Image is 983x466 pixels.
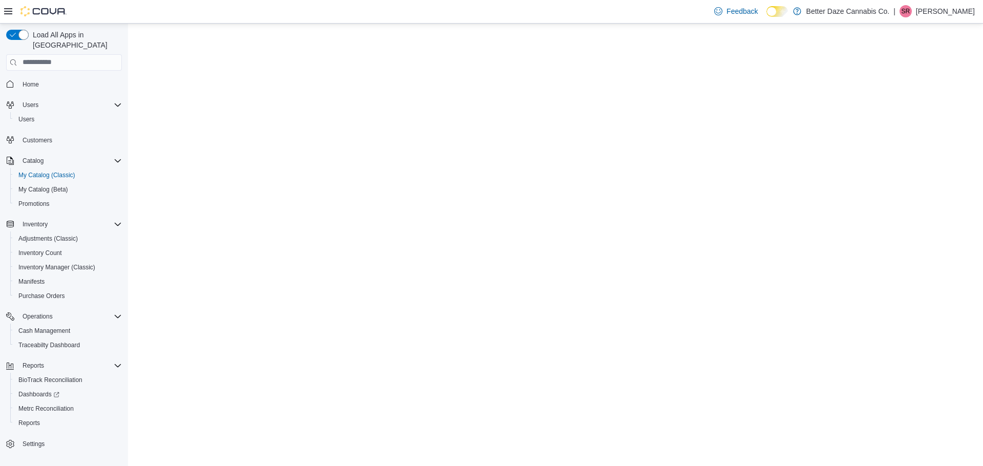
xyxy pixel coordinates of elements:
button: Home [2,77,126,92]
a: Cash Management [14,325,74,337]
img: Cova [20,6,67,16]
button: Traceabilty Dashboard [10,338,126,352]
span: Promotions [14,198,122,210]
span: My Catalog (Classic) [14,169,122,181]
span: Traceabilty Dashboard [18,341,80,349]
span: Load All Apps in [GEOGRAPHIC_DATA] [29,30,122,50]
button: Users [2,98,126,112]
div: Steven Reyes [900,5,912,17]
span: BioTrack Reconciliation [18,376,82,384]
span: Home [18,78,122,91]
span: Traceabilty Dashboard [14,339,122,351]
span: Users [18,115,34,123]
a: Adjustments (Classic) [14,232,82,245]
span: Settings [23,440,45,448]
span: Inventory [23,220,48,228]
p: Better Daze Cannabis Co. [806,5,890,17]
span: Dashboards [14,388,122,400]
button: Inventory [2,217,126,231]
a: Users [14,113,38,125]
span: Catalog [23,157,44,165]
a: Promotions [14,198,54,210]
span: Reports [23,362,44,370]
span: Reports [18,419,40,427]
button: Promotions [10,197,126,211]
span: Home [23,80,39,89]
button: Metrc Reconciliation [10,401,126,416]
button: Inventory [18,218,52,230]
a: Traceabilty Dashboard [14,339,84,351]
button: My Catalog (Beta) [10,182,126,197]
p: [PERSON_NAME] [916,5,975,17]
span: Purchase Orders [14,290,122,302]
span: Users [14,113,122,125]
button: Cash Management [10,324,126,338]
span: Settings [18,437,122,450]
a: Feedback [710,1,762,22]
button: Settings [2,436,126,451]
span: SR [902,5,910,17]
span: Purchase Orders [18,292,65,300]
span: Manifests [14,276,122,288]
button: Reports [2,358,126,373]
button: Reports [10,416,126,430]
span: Adjustments (Classic) [14,232,122,245]
button: Catalog [18,155,48,167]
button: BioTrack Reconciliation [10,373,126,387]
span: Catalog [18,155,122,167]
span: Users [23,101,38,109]
a: Dashboards [14,388,63,400]
a: BioTrack Reconciliation [14,374,87,386]
span: Inventory Manager (Classic) [14,261,122,273]
span: Users [18,99,122,111]
span: Inventory Count [18,249,62,257]
button: Customers [2,133,126,147]
a: Customers [18,134,56,146]
span: Cash Management [18,327,70,335]
a: My Catalog (Beta) [14,183,72,196]
button: Users [18,99,42,111]
button: Catalog [2,154,126,168]
span: BioTrack Reconciliation [14,374,122,386]
a: Home [18,78,43,91]
span: Feedback [726,6,758,16]
span: My Catalog (Beta) [14,183,122,196]
span: Manifests [18,278,45,286]
a: Inventory Count [14,247,66,259]
a: My Catalog (Classic) [14,169,79,181]
button: Manifests [10,274,126,289]
span: My Catalog (Classic) [18,171,75,179]
a: Inventory Manager (Classic) [14,261,99,273]
span: Customers [23,136,52,144]
button: Inventory Manager (Classic) [10,260,126,274]
a: Dashboards [10,387,126,401]
span: Metrc Reconciliation [18,405,74,413]
span: Operations [23,312,53,321]
span: Promotions [18,200,50,208]
span: Customers [18,134,122,146]
span: Adjustments (Classic) [18,235,78,243]
button: Reports [18,359,48,372]
a: Purchase Orders [14,290,69,302]
a: Settings [18,438,49,450]
span: Inventory Count [14,247,122,259]
span: Operations [18,310,122,323]
button: Adjustments (Classic) [10,231,126,246]
a: Manifests [14,276,49,288]
span: Metrc Reconciliation [14,403,122,415]
span: Dashboards [18,390,59,398]
span: Cash Management [14,325,122,337]
button: Operations [18,310,57,323]
button: Inventory Count [10,246,126,260]
button: Purchase Orders [10,289,126,303]
span: Reports [18,359,122,372]
span: Inventory Manager (Classic) [18,263,95,271]
button: Users [10,112,126,126]
button: My Catalog (Classic) [10,168,126,182]
span: Inventory [18,218,122,230]
span: My Catalog (Beta) [18,185,68,194]
a: Metrc Reconciliation [14,403,78,415]
span: Reports [14,417,122,429]
p: | [893,5,895,17]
